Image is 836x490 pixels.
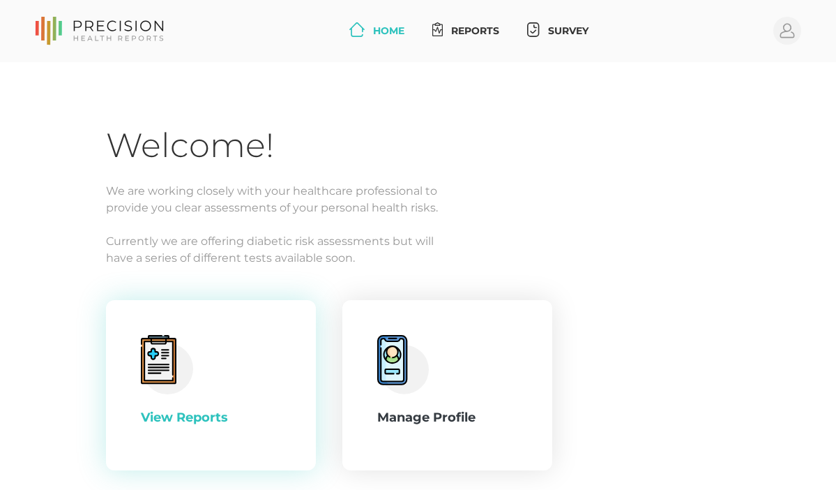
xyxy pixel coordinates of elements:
[106,233,730,267] p: Currently we are offering diabetic risk assessments but will have a series of different tests ava...
[427,18,506,44] a: Reports
[106,125,730,166] h1: Welcome!
[106,183,730,216] p: We are working closely with your healthcare professional to provide you clear assessments of your...
[522,18,593,44] a: Survey
[141,408,281,427] div: View Reports
[377,408,517,427] div: Manage Profile
[344,18,410,44] a: Home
